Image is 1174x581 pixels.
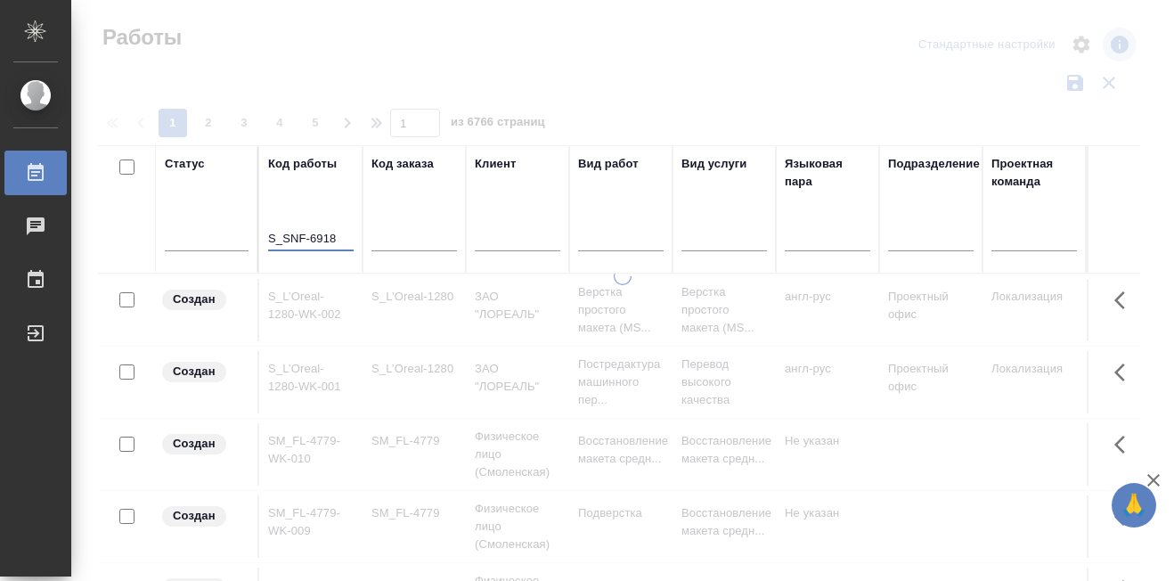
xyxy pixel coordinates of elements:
div: Заказ еще не согласован с клиентом, искать исполнителей рано [160,360,249,384]
div: Вид работ [578,155,639,173]
p: Создан [173,435,216,453]
div: Клиент [475,155,516,173]
button: Здесь прячутся важные кнопки [1104,423,1146,466]
div: Заказ еще не согласован с клиентом, искать исполнителей рано [160,504,249,528]
p: Создан [173,290,216,308]
div: Заказ еще не согласован с клиентом, искать исполнителей рано [160,432,249,456]
div: Подразделение [888,155,980,173]
button: 🙏 [1112,483,1156,528]
div: Проектная команда [991,155,1077,191]
span: 🙏 [1119,487,1149,524]
div: Заказ еще не согласован с клиентом, искать исполнителей рано [160,288,249,312]
div: Статус [165,155,205,173]
button: Здесь прячутся важные кнопки [1104,495,1146,538]
button: Здесь прячутся важные кнопки [1104,351,1146,394]
p: Создан [173,363,216,381]
button: Здесь прячутся важные кнопки [1104,279,1146,322]
div: Языковая пара [785,155,870,191]
div: Вид услуги [681,155,747,173]
div: Код работы [268,155,337,173]
div: Код заказа [371,155,434,173]
p: Создан [173,507,216,525]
